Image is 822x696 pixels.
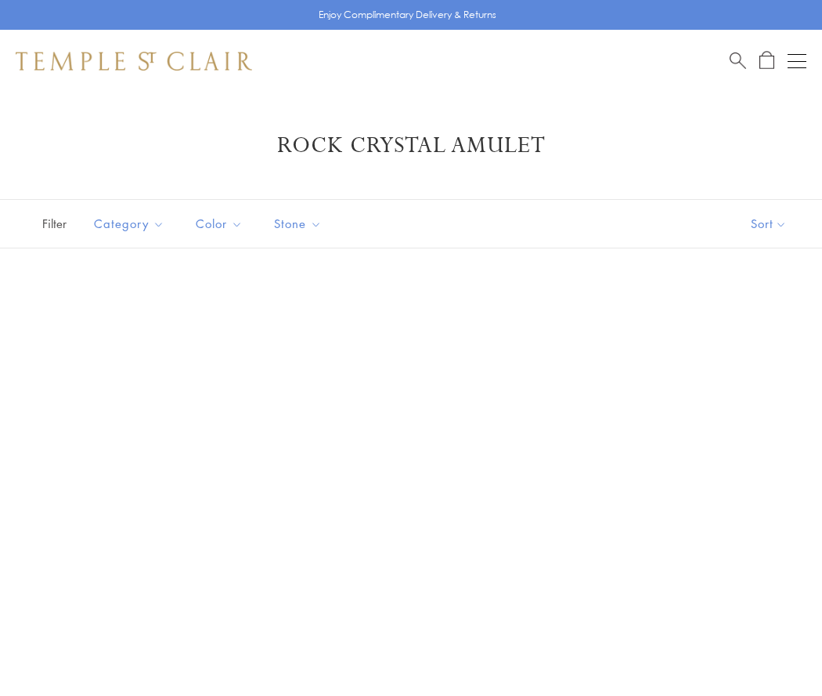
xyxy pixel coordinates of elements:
[716,200,822,248] button: Show sort by
[319,7,496,23] p: Enjoy Complimentary Delivery & Returns
[184,206,254,241] button: Color
[39,132,783,160] h1: Rock Crystal Amulet
[188,214,254,234] span: Color
[759,51,774,71] a: Open Shopping Bag
[86,214,176,234] span: Category
[788,52,806,71] button: Open navigation
[82,206,176,241] button: Category
[16,52,252,71] img: Temple St. Clair
[262,206,333,241] button: Stone
[266,214,333,234] span: Stone
[730,51,746,71] a: Search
